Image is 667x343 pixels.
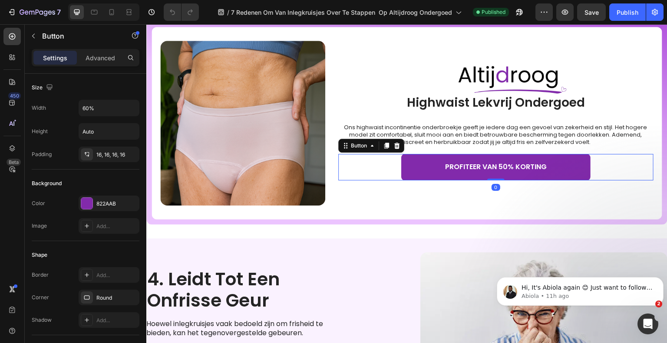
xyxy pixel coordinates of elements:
a: PROFITEER VAN 50% KORTING [255,130,444,156]
div: Border [32,271,49,279]
button: Publish [609,3,646,21]
div: Width [32,104,46,112]
span: 7 Redenen Om Van Inlegkruisjes Over Te Stappen Op Altijdroog Ondergoed [231,8,452,17]
span: Hi, It's Abiola again 😊 Just want to follow up since I have not received any response from you. S... [28,25,159,92]
div: Publish [617,8,638,17]
span: 2 [655,301,662,307]
p: 7 [57,7,61,17]
span: / [227,8,229,17]
div: Corner [32,294,49,301]
div: Height [32,127,48,135]
p: Settings [43,53,67,62]
h2: Highwaist Lekvrij Ondergoed [192,70,507,87]
iframe: Intercom live chat [637,314,658,334]
p: PROFITEER VAN 50% KORTING [299,137,400,149]
iframe: Design area [146,24,667,343]
span: Published [482,8,505,16]
button: Save [577,3,606,21]
p: Button [42,31,116,41]
div: 822AAB [96,200,137,208]
img: gempages_555121353120809850-87344fb7-0ceb-4b11-9268-9f629df619bf.png [312,41,420,70]
p: Advanced [86,53,115,62]
div: Undo/Redo [164,3,199,21]
div: 450 [8,92,21,99]
div: Add... [96,271,137,279]
div: Background [32,180,62,187]
button: 7 [3,3,65,21]
div: 0 [345,160,354,167]
div: Add... [96,317,137,324]
div: Shadow [32,316,52,324]
div: Image [32,222,47,230]
div: 16, 16, 16, 16 [96,151,137,159]
div: Round [96,294,137,302]
div: Add... [96,222,137,230]
div: Shape [32,251,47,259]
input: Auto [79,100,139,116]
span: Save [584,9,599,16]
p: Message from Abiola, sent 11h ago [28,33,159,41]
div: Button [203,118,222,125]
div: Beta [7,159,21,166]
input: Auto [79,124,139,139]
div: Padding [32,150,52,158]
iframe: Intercom notifications message [493,259,667,320]
div: Size [32,82,55,94]
div: Color [32,199,45,207]
p: Ons highwaist incontinentie onderbroekje geeft je iedere dag een gevoel van zekerheid en stijl. H... [192,100,506,122]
